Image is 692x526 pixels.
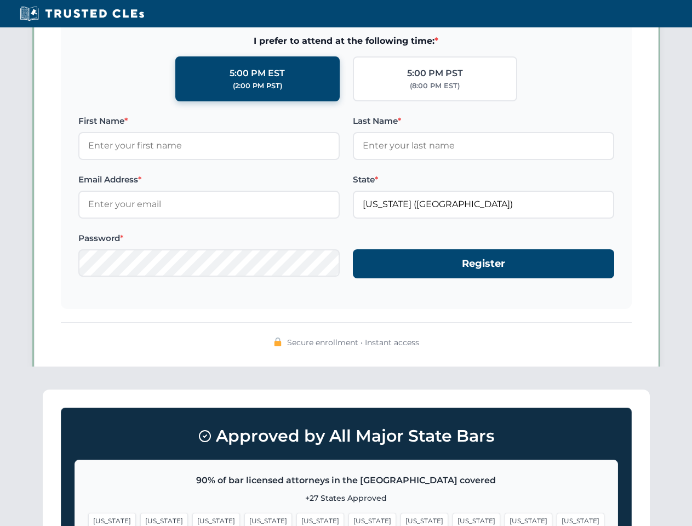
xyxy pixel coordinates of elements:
[78,132,340,159] input: Enter your first name
[78,173,340,186] label: Email Address
[78,191,340,218] input: Enter your email
[88,492,604,504] p: +27 States Approved
[230,66,285,81] div: 5:00 PM EST
[75,421,618,451] h3: Approved by All Major State Bars
[78,115,340,128] label: First Name
[410,81,460,92] div: (8:00 PM EST)
[16,5,147,22] img: Trusted CLEs
[353,191,614,218] input: Florida (FL)
[88,473,604,488] p: 90% of bar licensed attorneys in the [GEOGRAPHIC_DATA] covered
[407,66,463,81] div: 5:00 PM PST
[78,34,614,48] span: I prefer to attend at the following time:
[233,81,282,92] div: (2:00 PM PST)
[273,338,282,346] img: 🔒
[353,249,614,278] button: Register
[353,132,614,159] input: Enter your last name
[353,173,614,186] label: State
[353,115,614,128] label: Last Name
[78,232,340,245] label: Password
[287,336,419,348] span: Secure enrollment • Instant access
